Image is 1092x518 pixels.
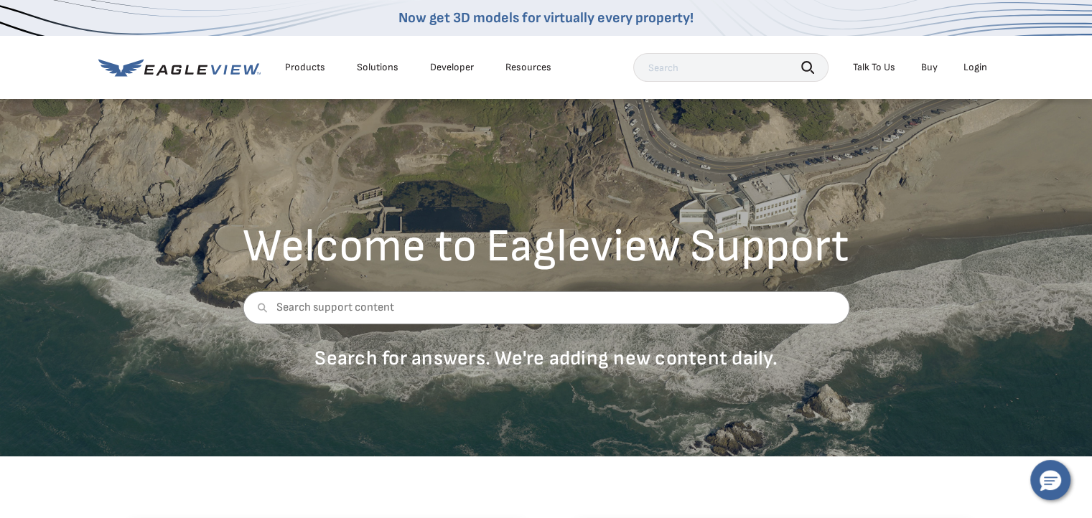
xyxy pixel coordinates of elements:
[243,346,849,371] p: Search for answers. We're adding new content daily.
[243,224,849,270] h2: Welcome to Eagleview Support
[505,61,551,74] div: Resources
[430,61,474,74] a: Developer
[243,291,849,324] input: Search support content
[357,61,398,74] div: Solutions
[853,61,895,74] div: Talk To Us
[921,61,938,74] a: Buy
[285,61,325,74] div: Products
[633,53,829,82] input: Search
[398,9,694,27] a: Now get 3D models for virtually every property!
[1030,460,1070,500] button: Hello, have a question? Let’s chat.
[963,61,987,74] div: Login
